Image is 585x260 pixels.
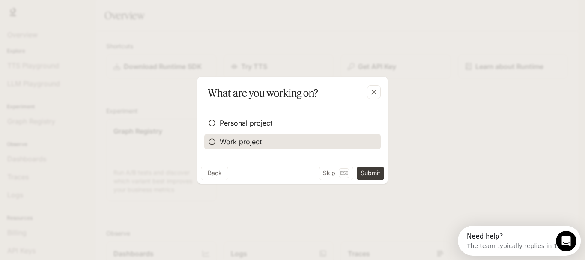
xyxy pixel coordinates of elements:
[220,118,272,128] span: Personal project
[9,7,104,14] div: Need help?
[220,137,262,147] span: Work project
[201,167,228,180] button: Back
[339,168,349,178] p: Esc
[458,226,581,256] iframe: Intercom live chat discovery launcher
[9,14,104,23] div: The team typically replies in 1d
[556,231,576,251] iframe: Intercom live chat
[208,85,318,101] p: What are you working on?
[319,167,353,180] button: SkipEsc
[357,167,384,180] button: Submit
[3,3,129,27] div: Open Intercom Messenger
